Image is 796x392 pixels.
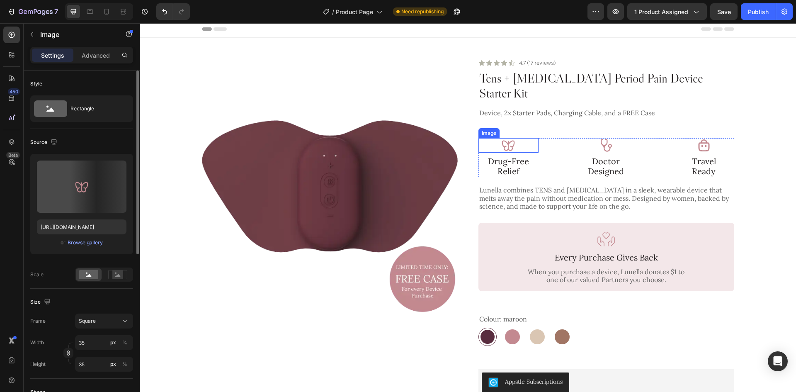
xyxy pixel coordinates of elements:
div: px [110,360,116,368]
div: Source [30,137,59,148]
div: 450 [8,88,20,95]
h2: Tens + [MEDICAL_DATA] Period Pain Device Starter Kit [339,47,595,78]
label: Height [30,360,46,368]
img: preview-image [74,180,89,194]
span: Save [717,8,731,15]
p: When you purchase a device, Lunella donates $1 to one of our valued Partners you choose. [385,245,548,261]
div: Image [340,106,358,114]
p: 7 [54,7,58,17]
div: % [122,360,127,368]
input: px% [75,335,133,350]
span: or [61,238,66,248]
img: AppstleSubscriptions.png [349,354,359,364]
button: Square [75,314,133,329]
p: Device, 2x Starter Pads, Charging Cable, and a FREE Case [340,86,594,94]
button: px [120,338,130,348]
label: Frame [30,317,46,325]
span: Square [79,317,96,325]
p: Ready [535,143,594,153]
button: Appstle Subscriptions [342,349,430,369]
div: Appstle Subscriptions [365,354,423,363]
span: Product Page [336,7,373,16]
div: px [110,339,116,346]
p: Lunella combines TENS and [MEDICAL_DATA] in a sleek, wearable device that melts away the pain wit... [340,163,594,187]
img: gempages_579986872772592388-4c663e1f-ba47-4f61-96fa-b79d9e106ccc.svg [456,206,476,226]
div: % [122,339,127,346]
button: 1 product assigned [627,3,707,20]
div: Publish [748,7,769,16]
p: Image [40,29,111,39]
iframe: Design area [140,23,796,392]
button: % [108,359,118,369]
img: gempages_579986872772592388-c0039cf9-9287-4f44-a88d-ea13e77352ef.svg [557,115,571,129]
div: Undo/Redo [156,3,190,20]
p: Settings [41,51,64,60]
p: Every Purchase Gives Back [346,229,587,239]
button: Publish [741,3,776,20]
div: Open Intercom Messenger [768,351,788,371]
span: Need republishing [401,8,444,15]
button: 7 [3,3,62,20]
div: Size [30,297,52,308]
div: Browse gallery [68,239,103,246]
button: % [108,338,118,348]
div: Style [30,80,42,88]
span: 1 product assigned [634,7,688,16]
div: Beta [6,152,20,158]
p: Doctor Designed [437,133,496,153]
img: gempages_579986872772592388-31d72830-f605-4847-b704-062fb919f816.svg [459,115,473,129]
img: gempages_579986872772592388-9ab98f9c-e0f4-44cc-9a52-bed560eca729.svg [362,115,376,129]
p: Drug-Free Relief [340,133,398,153]
legend: Colour: maroon [339,291,388,301]
button: Save [710,3,738,20]
button: px [120,359,130,369]
div: Scale [30,271,44,278]
input: px% [75,357,133,372]
span: / [332,7,334,16]
p: Travel [535,133,594,143]
input: https://example.com/image.jpg [37,219,126,234]
label: Width [30,339,44,346]
div: Rectangle [70,99,121,118]
button: Browse gallery [67,239,103,247]
p: Advanced [82,51,110,60]
p: 4.7 (17 reviews) [379,36,416,44]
